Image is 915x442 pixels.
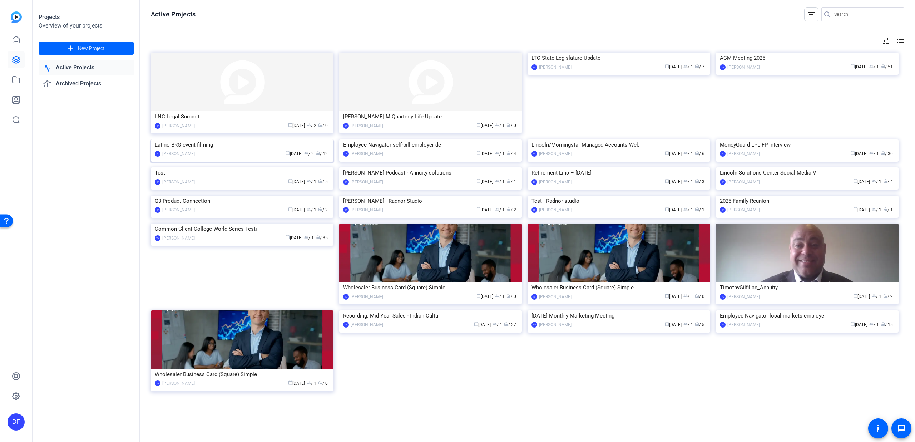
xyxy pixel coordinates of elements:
[683,207,693,212] span: / 1
[343,294,349,300] div: TG
[531,167,706,178] div: Retirement Linc – [DATE]
[881,322,893,327] span: / 15
[695,207,704,212] span: / 1
[39,21,134,30] div: Overview of your projects
[78,45,105,52] span: New Project
[288,123,292,127] span: calendar_today
[872,179,881,184] span: / 1
[883,179,887,183] span: radio
[307,123,316,128] span: / 2
[807,10,816,19] mat-icon: filter_list
[155,111,330,122] div: LNC Legal Summit
[883,294,887,298] span: radio
[155,196,330,206] div: Q3 Product Connection
[155,380,160,386] div: TG
[307,179,311,183] span: group
[288,381,305,386] span: [DATE]
[162,178,195,186] div: [PERSON_NAME]
[727,321,760,328] div: [PERSON_NAME]
[869,64,879,69] span: / 1
[720,151,726,157] div: DF
[343,123,349,129] div: DF
[695,322,704,327] span: / 5
[155,369,330,380] div: Wholesaler Business Card (Square) Simple
[495,207,499,211] span: group
[343,139,518,150] div: Employee Navigator self-bill employer de
[683,294,688,298] span: group
[351,178,383,186] div: [PERSON_NAME]
[288,179,305,184] span: [DATE]
[307,207,316,212] span: / 1
[665,151,669,155] span: calendar_today
[351,122,383,129] div: [PERSON_NAME]
[683,179,688,183] span: group
[720,282,895,293] div: TimothyGilfillan_Annuity
[531,282,706,293] div: Wholesaler Business Card (Square) Simple
[683,64,688,68] span: group
[851,322,867,327] span: [DATE]
[539,206,572,213] div: [PERSON_NAME]
[869,322,879,327] span: / 1
[851,151,867,156] span: [DATE]
[495,294,499,298] span: group
[155,139,330,150] div: Latino BRG event filming
[288,380,292,385] span: calendar_today
[665,64,682,69] span: [DATE]
[695,64,704,69] span: / 7
[539,321,572,328] div: [PERSON_NAME]
[727,64,760,71] div: [PERSON_NAME]
[307,179,316,184] span: / 1
[39,60,134,75] a: Active Projects
[853,294,857,298] span: calendar_today
[288,207,292,211] span: calendar_today
[665,207,682,212] span: [DATE]
[155,167,330,178] div: Test
[695,294,704,299] span: / 0
[881,322,885,326] span: radio
[318,380,322,385] span: radio
[531,139,706,150] div: Lincoln/Morningstar Managed Accounts Web
[834,10,899,19] input: Search
[883,179,893,184] span: / 4
[539,178,572,186] div: [PERSON_NAME]
[869,322,874,326] span: group
[288,179,292,183] span: calendar_today
[665,64,669,68] span: calendar_today
[851,64,867,69] span: [DATE]
[720,53,895,63] div: ACM Meeting 2025
[495,123,505,128] span: / 1
[506,179,516,184] span: / 1
[531,64,537,70] div: DF
[476,179,481,183] span: calendar_today
[881,151,893,156] span: / 30
[872,294,876,298] span: group
[506,294,516,299] span: / 0
[853,207,870,212] span: [DATE]
[506,294,511,298] span: radio
[343,179,349,185] div: DF
[504,322,516,327] span: / 27
[155,179,160,185] div: DF
[665,322,669,326] span: calendar_today
[343,111,518,122] div: [PERSON_NAME] M Quarterly Life Update
[853,179,870,184] span: [DATE]
[476,294,493,299] span: [DATE]
[495,151,499,155] span: group
[695,179,699,183] span: radio
[869,64,874,68] span: group
[151,10,196,19] h1: Active Projects
[506,123,516,128] span: / 0
[316,235,328,240] span: / 35
[474,322,478,326] span: calendar_today
[39,77,134,91] a: Archived Projects
[683,179,693,184] span: / 1
[162,150,195,157] div: [PERSON_NAME]
[11,11,22,23] img: blue-gradient.svg
[853,294,870,299] span: [DATE]
[288,123,305,128] span: [DATE]
[665,294,682,299] span: [DATE]
[316,151,328,156] span: / 12
[286,235,302,240] span: [DATE]
[504,322,508,326] span: radio
[495,207,505,212] span: / 1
